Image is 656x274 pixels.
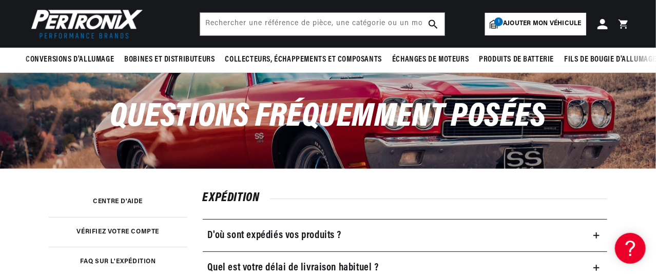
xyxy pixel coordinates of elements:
[387,48,474,72] summary: Échanges de moteurs
[80,259,156,265] font: FAQ sur l'expédition
[76,229,159,235] font: Vérifiez votre compte
[49,187,187,217] a: Centre d'aide
[422,13,445,35] button: search button
[26,48,119,72] summary: Conversions d'allumage
[200,13,445,35] input: Search Part #, Category or Keyword
[479,55,554,64] font: Produits de batterie
[474,48,559,72] summary: Produits de batterie
[119,48,220,72] summary: Bobines et distributeurs
[485,13,586,35] a: 1Ajouter mon véhicule
[203,220,608,251] summary: D'où sont expédiés vos produits ?
[26,55,114,64] font: Conversions d'allumage
[208,230,342,241] font: D'où sont expédiés vos produits ?
[498,19,500,24] font: 1
[220,48,387,72] summary: Collecteurs, échappements et composants
[110,101,546,134] font: Questions fréquemment posées
[49,217,187,247] a: Vérifiez votre compte
[392,55,469,64] font: Échanges de moteurs
[124,55,215,64] font: Bobines et distributeurs
[203,192,260,204] font: Expédition
[208,263,379,273] font: Quel est votre délai de livraison habituel ?
[26,6,144,42] img: Pertronix
[503,21,582,27] font: Ajouter mon véhicule
[225,55,382,64] font: Collecteurs, échappements et composants
[93,199,143,205] font: Centre d'aide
